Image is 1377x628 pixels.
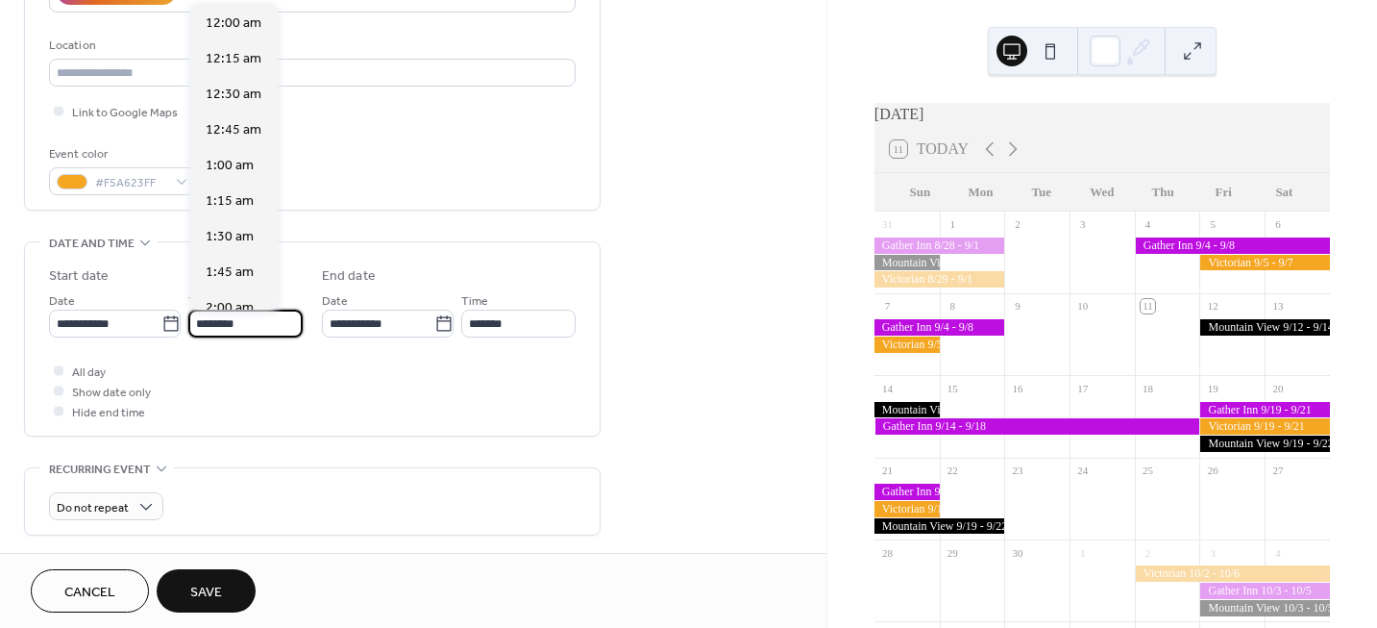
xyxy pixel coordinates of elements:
[1270,545,1285,560] div: 4
[64,583,115,603] span: Cancel
[874,337,940,353] div: Victorian 9/5 - 9/7
[1199,583,1329,599] div: Gather Inn 10/3 - 10/5
[1075,381,1090,395] div: 17
[1199,436,1329,452] div: Mountain View 9/19 - 9/22
[206,298,254,318] span: 2:00 am
[72,383,151,403] span: Show date only
[890,173,950,212] div: Sun
[880,381,895,395] div: 14
[1010,381,1024,395] div: 16
[1205,299,1219,314] div: 12
[874,402,940,418] div: Mountain View 9/12 - 9/14
[1010,545,1024,560] div: 30
[874,238,1004,254] div: Gather Inn 8/28 - 9/1
[49,266,109,287] div: Start date
[1193,173,1254,212] div: Fri
[1010,464,1024,478] div: 23
[72,103,178,123] span: Link to Google Maps
[1141,464,1155,478] div: 25
[1141,381,1155,395] div: 18
[206,13,261,34] span: 12:00 am
[1270,217,1285,232] div: 6
[206,263,254,283] span: 1:45 am
[1071,173,1132,212] div: Wed
[946,217,960,232] div: 1
[1270,464,1285,478] div: 27
[1010,299,1024,314] div: 9
[1135,565,1330,582] div: Victorian 10/2 - 10/6
[1075,545,1090,560] div: 1
[1075,299,1090,314] div: 10
[49,291,75,312] span: Date
[322,266,376,287] div: End date
[874,103,1330,126] div: [DATE]
[49,36,572,56] div: Location
[950,173,1011,212] div: Mon
[1205,381,1219,395] div: 19
[880,545,895,560] div: 28
[880,299,895,314] div: 7
[946,381,960,395] div: 15
[946,464,960,478] div: 22
[1011,173,1071,212] div: Tue
[190,583,222,603] span: Save
[72,403,145,423] span: Hide end time
[1141,545,1155,560] div: 2
[1199,402,1329,418] div: Gather Inn 9/19 - 9/21
[1205,464,1219,478] div: 26
[1199,600,1329,616] div: Mountain View 10/3 - 10/5
[1132,173,1193,212] div: Thu
[31,569,149,613] button: Cancel
[1141,299,1155,314] div: 11
[1141,217,1155,232] div: 4
[1075,464,1090,478] div: 24
[49,234,135,254] span: Date and time
[874,418,1200,435] div: Gather Inn 9/14 - 9/18
[1075,217,1090,232] div: 3
[874,484,940,500] div: Gather Inn 9/19 - 9/21
[322,291,348,312] span: Date
[1199,255,1329,271] div: Victorian 9/5 - 9/7
[1135,238,1330,254] div: Gather Inn 9/4 - 9/8
[95,173,166,193] span: #F5A623FF
[880,217,895,232] div: 31
[206,120,261,140] span: 12:45 am
[49,460,151,480] span: Recurring event
[57,497,129,519] span: Do not repeat
[874,271,1004,288] div: Victorian 8/29 - 9/1
[1254,173,1315,212] div: Sat
[72,363,106,383] span: All day
[1205,545,1219,560] div: 3
[946,545,960,560] div: 29
[1199,319,1329,336] div: Mountain View 9/12 - 9/14
[1010,217,1024,232] div: 2
[206,227,254,247] span: 1:30 am
[1205,217,1219,232] div: 5
[206,49,261,69] span: 12:15 am
[1199,418,1329,435] div: Victorian 9/19 - 9/21
[461,291,488,312] span: Time
[206,85,261,105] span: 12:30 am
[1270,381,1285,395] div: 20
[874,501,940,517] div: Victorian 9/19 - 9/21
[206,156,254,176] span: 1:00 am
[1270,299,1285,314] div: 13
[49,144,193,164] div: Event color
[188,291,215,312] span: Time
[880,464,895,478] div: 21
[206,191,254,212] span: 1:15 am
[874,319,1004,336] div: Gather Inn 9/4 - 9/8
[157,569,256,613] button: Save
[874,518,1004,535] div: Mountain View 9/19 - 9/22
[874,255,940,271] div: Mountain View 8/29 - 8/31
[946,299,960,314] div: 8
